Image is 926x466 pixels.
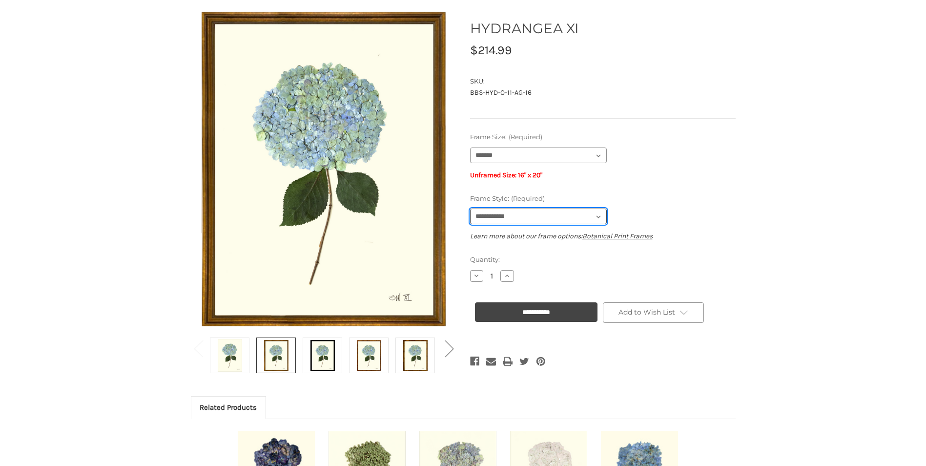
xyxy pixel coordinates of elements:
[445,363,453,364] span: Go to slide 2 of 2
[582,232,653,240] a: Botanical Print Frames
[470,77,733,86] dt: SKU:
[470,18,736,39] h1: HYDRANGEA XI
[470,43,512,57] span: $214.99
[503,355,513,368] a: Print
[202,8,446,330] img: Antique Gold Frame
[403,339,428,372] img: Gold Bamboo Frame
[470,194,736,204] label: Frame Style:
[188,333,208,363] button: Go to slide 2 of 2
[470,132,736,142] label: Frame Size:
[509,133,542,141] small: (Required)
[470,255,736,265] label: Quantity:
[470,170,736,180] p: Unframed Size: 16" x 20"
[470,231,736,241] p: Learn more about our frame options:
[470,87,736,98] dd: BBS-HYD-O-11-AG-16
[191,397,266,418] a: Related Products
[511,194,545,202] small: (Required)
[310,339,335,372] img: Black Frame
[618,308,675,317] span: Add to Wish List
[194,363,203,364] span: Go to slide 2 of 2
[439,333,459,363] button: Go to slide 2 of 2
[218,339,242,372] img: Unframed
[603,302,704,323] a: Add to Wish List
[264,339,288,372] img: Antique Gold Frame
[357,339,381,372] img: Burlewood Frame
